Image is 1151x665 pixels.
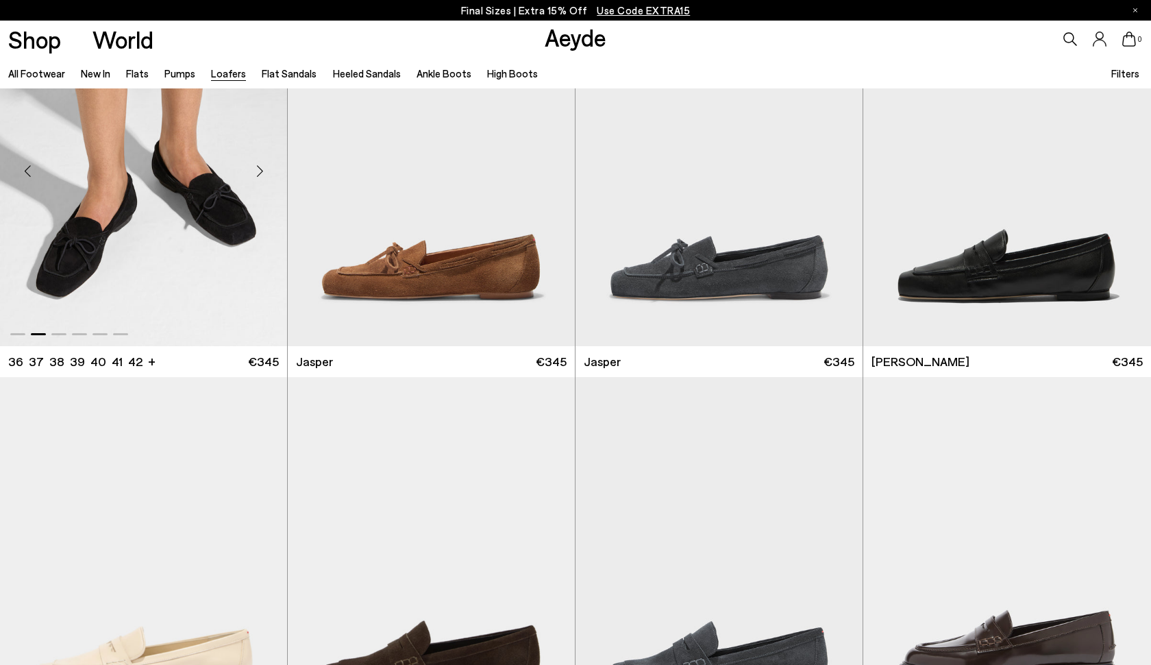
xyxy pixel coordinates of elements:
li: 42 [128,353,143,370]
li: 41 [112,353,123,370]
li: + [148,352,156,370]
span: Navigate to /collections/ss25-final-sizes [597,4,690,16]
li: 36 [8,353,23,370]
span: €345 [824,353,854,370]
li: 38 [49,353,64,370]
a: Jasper €345 [575,346,863,377]
div: Previous slide [7,150,48,191]
p: Final Sizes | Extra 15% Off [461,2,691,19]
span: Jasper [584,353,621,370]
span: Jasper [296,353,333,370]
a: [PERSON_NAME] €345 [863,346,1151,377]
a: Heeled Sandals [333,67,401,80]
a: High Boots [487,67,538,80]
li: 37 [29,353,44,370]
span: 0 [1136,36,1143,43]
ul: variant [8,353,138,370]
span: €345 [536,353,567,370]
a: Jasper €345 [288,346,575,377]
div: Next slide [239,150,280,191]
a: New In [81,67,110,80]
li: 39 [70,353,85,370]
a: Shop [8,27,61,51]
a: World [92,27,153,51]
span: Filters [1111,67,1139,80]
a: Ankle Boots [417,67,471,80]
a: Aeyde [545,23,606,51]
span: €345 [1112,353,1143,370]
span: €345 [248,353,279,370]
li: 40 [90,353,106,370]
a: Flats [126,67,149,80]
a: Loafers [211,67,246,80]
a: Pumps [164,67,195,80]
span: [PERSON_NAME] [871,353,969,370]
a: All Footwear [8,67,65,80]
a: Flat Sandals [262,67,317,80]
a: 0 [1122,32,1136,47]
